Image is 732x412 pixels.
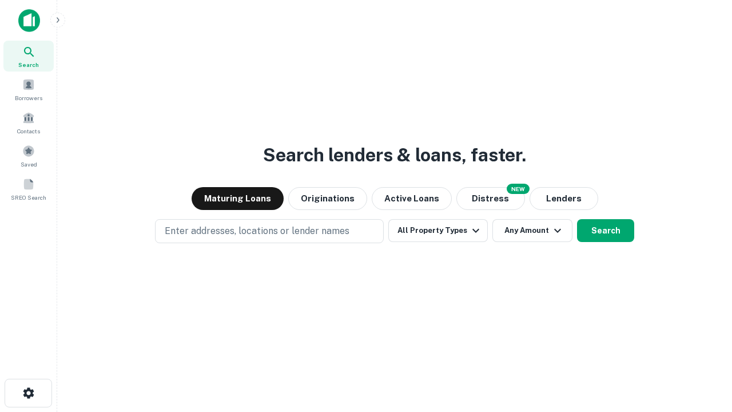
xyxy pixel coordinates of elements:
[492,219,572,242] button: Any Amount
[507,184,530,194] div: NEW
[577,219,634,242] button: Search
[372,187,452,210] button: Active Loans
[3,173,54,204] a: SREO Search
[18,9,40,32] img: capitalize-icon.png
[21,160,37,169] span: Saved
[192,187,284,210] button: Maturing Loans
[675,284,732,339] iframe: Chat Widget
[288,187,367,210] button: Originations
[155,219,384,243] button: Enter addresses, locations or lender names
[15,93,42,102] span: Borrowers
[11,193,46,202] span: SREO Search
[263,141,526,169] h3: Search lenders & loans, faster.
[17,126,40,136] span: Contacts
[388,219,488,242] button: All Property Types
[165,224,349,238] p: Enter addresses, locations or lender names
[456,187,525,210] button: Search distressed loans with lien and other non-mortgage details.
[3,107,54,138] a: Contacts
[18,60,39,69] span: Search
[530,187,598,210] button: Lenders
[3,140,54,171] a: Saved
[3,74,54,105] a: Borrowers
[3,41,54,72] a: Search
